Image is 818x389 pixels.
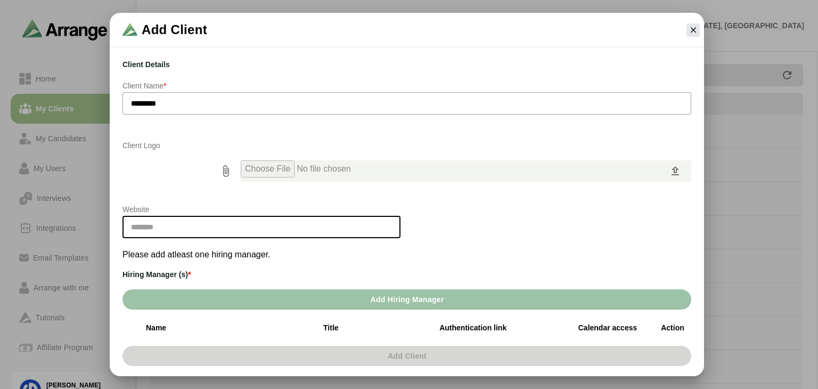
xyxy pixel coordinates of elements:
[122,289,691,310] button: Add Hiring Manager
[370,289,444,310] span: Add Hiring Manager
[654,322,691,333] div: Action
[219,165,232,177] i: prepended action
[293,322,356,333] div: Title
[122,58,691,71] h3: Client Details
[122,268,691,281] h3: Hiring Manager (s)
[122,139,691,152] p: Client Logo
[426,322,520,333] div: Authentication link
[122,250,691,260] p: Please add atleast one hiring manager.
[122,79,691,92] p: Client Name
[573,322,642,333] div: Calendar access
[142,21,207,38] span: Add Client
[122,203,400,216] p: Website
[122,322,289,333] div: Name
